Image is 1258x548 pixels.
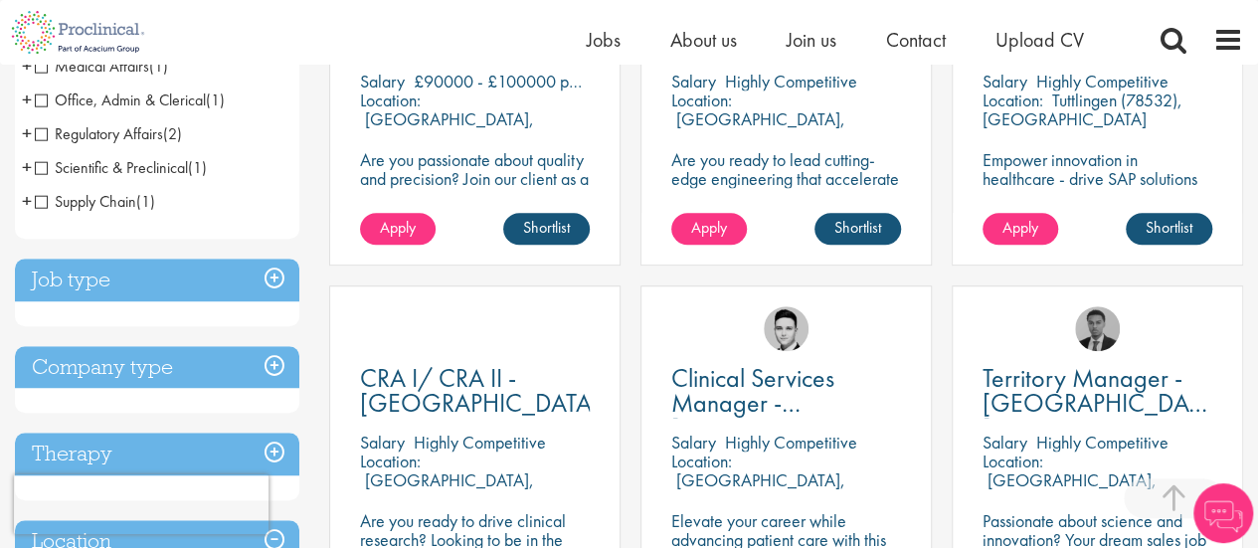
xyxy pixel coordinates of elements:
p: [GEOGRAPHIC_DATA], [GEOGRAPHIC_DATA] [671,468,845,510]
p: Tuttlingen (78532), [GEOGRAPHIC_DATA] [983,89,1182,130]
a: Apply [360,213,436,245]
iframe: reCAPTCHA [14,474,269,534]
p: Are you ready to lead cutting-edge engineering that accelerate clinical breakthroughs in biotech? [671,150,901,207]
a: Shortlist [814,213,901,245]
a: Join us [787,27,836,53]
span: Salary [360,431,405,454]
p: [GEOGRAPHIC_DATA], [GEOGRAPHIC_DATA] [983,468,1157,510]
span: (1) [206,90,225,110]
span: Location: [360,89,421,111]
span: (1) [188,157,207,178]
span: + [22,152,32,182]
span: Regulatory Affairs [35,123,182,144]
span: (1) [149,56,168,77]
span: Office, Admin & Clerical [35,90,206,110]
span: Location: [671,450,732,472]
a: Apply [983,213,1058,245]
a: Jobs [587,27,621,53]
a: Apply [671,213,747,245]
span: Salary [671,431,716,454]
span: (2) [163,123,182,144]
span: Location: [360,450,421,472]
span: Medical Affairs [35,56,149,77]
a: Shortlist [1126,213,1212,245]
a: Shortlist [503,213,590,245]
p: [GEOGRAPHIC_DATA], [GEOGRAPHIC_DATA] [360,468,534,510]
p: Highly Competitive [414,431,546,454]
p: £90000 - £100000 per annum [414,70,631,92]
span: + [22,85,32,114]
img: Chatbot [1193,483,1253,543]
span: Territory Manager - [GEOGRAPHIC_DATA], [GEOGRAPHIC_DATA] [983,361,1229,445]
span: Apply [1002,217,1038,238]
a: Contact [886,27,946,53]
span: Medical Affairs [35,56,168,77]
span: (1) [136,191,155,212]
span: CRA I/ CRA II - [GEOGRAPHIC_DATA] [360,361,600,420]
h3: Company type [15,346,299,389]
p: Highly Competitive [1036,431,1168,454]
a: About us [670,27,737,53]
p: [GEOGRAPHIC_DATA], [GEOGRAPHIC_DATA] [671,107,845,149]
a: Upload CV [995,27,1084,53]
p: Are you passionate about quality and precision? Join our client as a Distribution Director and he... [360,150,590,245]
a: CRA I/ CRA II - [GEOGRAPHIC_DATA] [360,366,590,416]
img: Carl Gbolade [1075,306,1120,351]
span: Scientific & Preclinical [35,157,188,178]
span: + [22,186,32,216]
p: [GEOGRAPHIC_DATA], [GEOGRAPHIC_DATA] [360,107,534,149]
span: Location: [983,89,1043,111]
a: Territory Manager - [GEOGRAPHIC_DATA], [GEOGRAPHIC_DATA] [983,366,1212,416]
span: Supply Chain [35,191,155,212]
span: Location: [983,450,1043,472]
h3: Job type [15,259,299,301]
span: Salary [671,70,716,92]
span: Clinical Services Manager - [GEOGRAPHIC_DATA], [GEOGRAPHIC_DATA] [671,361,918,469]
span: Apply [380,217,416,238]
p: Highly Competitive [1036,70,1168,92]
span: + [22,51,32,81]
h3: Therapy [15,433,299,475]
p: Highly Competitive [725,70,857,92]
p: Highly Competitive [725,431,857,454]
img: Connor Lynes [764,306,809,351]
p: Empower innovation in healthcare - drive SAP solutions that keep life-saving technology running s... [983,150,1212,226]
span: Apply [691,217,727,238]
span: Location: [671,89,732,111]
span: + [22,118,32,148]
span: Scientific & Preclinical [35,157,207,178]
span: Salary [360,70,405,92]
span: Regulatory Affairs [35,123,163,144]
span: Office, Admin & Clerical [35,90,225,110]
span: Supply Chain [35,191,136,212]
span: Salary [983,431,1027,454]
a: Clinical Services Manager - [GEOGRAPHIC_DATA], [GEOGRAPHIC_DATA] [671,366,901,416]
span: Salary [983,70,1027,92]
